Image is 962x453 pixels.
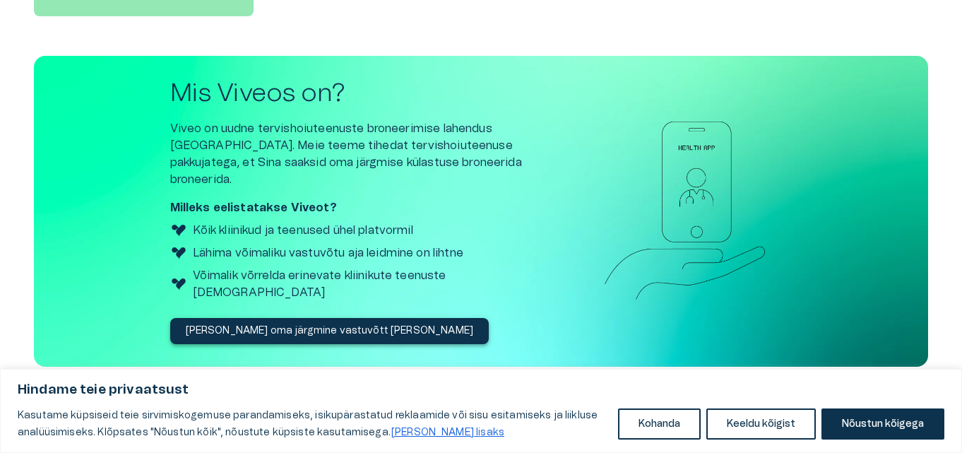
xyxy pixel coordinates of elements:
[706,408,816,440] button: Keeldu kõigist
[18,411,598,437] font: Kasutame küpsiseid teie sirvimiskogemuse parandamiseks, isikupärastatud reklaamide või sisu esita...
[507,427,509,438] a: Loe lisaks
[193,225,413,236] font: Kõik kliinikud ja teenused ühel platvormil
[170,123,522,185] font: Viveo on uudne tervishoiuteenuste broneerimise lahendus [GEOGRAPHIC_DATA]. Meie teeme tihedat ter...
[842,419,924,429] font: Nõustun kõigega
[170,276,187,293] img: Viveo logo
[186,326,474,336] font: [PERSON_NAME] oma järgmine vastuvõtt [PERSON_NAME]
[170,202,337,213] font: Milleks eelistatakse Viveot?
[170,245,187,261] img: Viveo logo
[639,419,680,429] font: Kohanda
[821,408,944,440] button: Nõustun kõigega
[193,247,463,259] font: Lähima võimaliku vastuvõtu aja leidmine on lihtne
[170,318,489,344] button: [PERSON_NAME] oma järgmine vastuvõtt [PERSON_NAME]
[193,270,446,298] font: Võimalik võrrelda erinevate kliinikute teenuste [DEMOGRAPHIC_DATA]
[727,419,795,429] font: Keeldu kõigist
[77,11,93,23] font: Abi
[170,81,345,106] font: Mis Viveos on?
[618,408,701,440] button: Kohanda
[391,427,505,438] a: Loe lisaks
[170,222,187,239] img: Viveo logo
[391,428,504,437] font: [PERSON_NAME] lisaks
[18,384,189,396] font: Hindame teie privaatsust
